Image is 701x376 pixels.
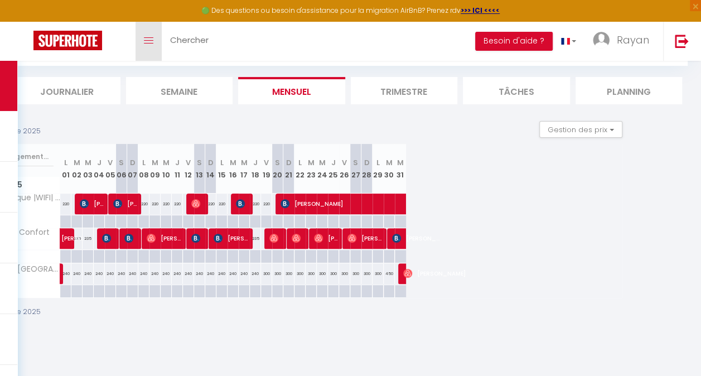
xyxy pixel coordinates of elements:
th: 31 [395,144,406,194]
abbr: M [163,157,170,168]
abbr: J [97,157,101,168]
div: 240 [194,263,205,284]
abbr: V [264,157,269,168]
abbr: M [308,157,315,168]
abbr: M [397,157,404,168]
a: Chercher [162,22,217,61]
div: 220 [138,194,149,214]
abbr: V [342,157,347,168]
th: 02 [71,144,83,194]
div: 240 [83,263,94,284]
li: Planning [576,77,683,104]
img: ... [593,32,610,49]
li: Tâches [463,77,570,104]
abbr: D [208,157,214,168]
span: [PERSON_NAME] [214,228,251,249]
li: Semaine [126,77,233,104]
th: 18 [250,144,261,194]
abbr: J [331,157,336,168]
th: 10 [161,144,172,194]
div: 220 [205,194,216,214]
div: 240 [228,263,239,284]
div: 300 [294,263,306,284]
div: 300 [361,263,373,284]
abbr: M [152,157,158,168]
li: Journalier [13,77,120,104]
span: [PERSON_NAME] [281,193,691,214]
span: [PERSON_NAME] [236,193,251,214]
div: 300 [317,263,328,284]
abbr: M [85,157,91,168]
abbr: D [286,157,292,168]
abbr: L [64,157,67,168]
span: [PERSON_NAME] [61,222,87,243]
abbr: L [376,157,380,168]
div: 300 [261,263,272,284]
span: Chercher [170,34,209,46]
abbr: M [241,157,248,168]
span: [PERSON_NAME] [80,193,106,214]
th: 23 [306,144,317,194]
div: 220 [261,194,272,214]
th: 07 [127,144,138,194]
abbr: S [275,157,280,168]
div: 220 [60,194,71,214]
div: 240 [239,263,250,284]
th: 16 [228,144,239,194]
th: 15 [216,144,228,194]
span: [PERSON_NAME] [191,193,206,214]
th: 30 [384,144,395,194]
div: 300 [306,263,317,284]
span: [PERSON_NAME] [269,228,284,249]
abbr: D [130,157,136,168]
div: 235 [250,228,261,249]
div: 220 [172,194,183,214]
abbr: V [108,157,113,168]
div: 220 [250,194,261,214]
li: Trimestre [351,77,458,104]
th: 01 [60,144,71,194]
div: 240 [216,263,228,284]
div: 240 [94,263,105,284]
div: 240 [71,263,83,284]
th: 03 [83,144,94,194]
th: 04 [94,144,105,194]
th: 13 [194,144,205,194]
abbr: S [353,157,358,168]
div: 300 [373,263,384,284]
div: 240 [149,263,161,284]
a: >>> ICI <<<< [461,6,500,15]
abbr: J [253,157,258,168]
div: 300 [328,263,339,284]
div: 300 [350,263,361,284]
th: 09 [149,144,161,194]
th: 22 [294,144,306,194]
div: 240 [60,263,71,284]
abbr: D [364,157,370,168]
div: 220 [149,194,161,214]
div: 220 [216,194,228,214]
div: 240 [127,263,138,284]
th: 11 [172,144,183,194]
div: 300 [283,263,294,284]
th: 14 [205,144,216,194]
abbr: J [175,157,180,168]
span: [PERSON_NAME] [124,228,139,249]
abbr: S [197,157,202,168]
span: [PERSON_NAME] [102,228,117,249]
span: [PERSON_NAME] [403,263,480,284]
div: 450 [384,263,395,284]
abbr: L [142,157,146,168]
th: 20 [272,144,283,194]
img: logout [675,34,689,48]
span: [PERSON_NAME] [314,228,340,249]
abbr: V [186,157,191,168]
th: 27 [350,144,361,194]
li: Mensuel [238,77,345,104]
div: 240 [205,263,216,284]
a: [PERSON_NAME] [56,228,67,249]
th: 26 [339,144,350,194]
img: Super Booking [33,31,102,50]
div: 220 [161,194,172,214]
